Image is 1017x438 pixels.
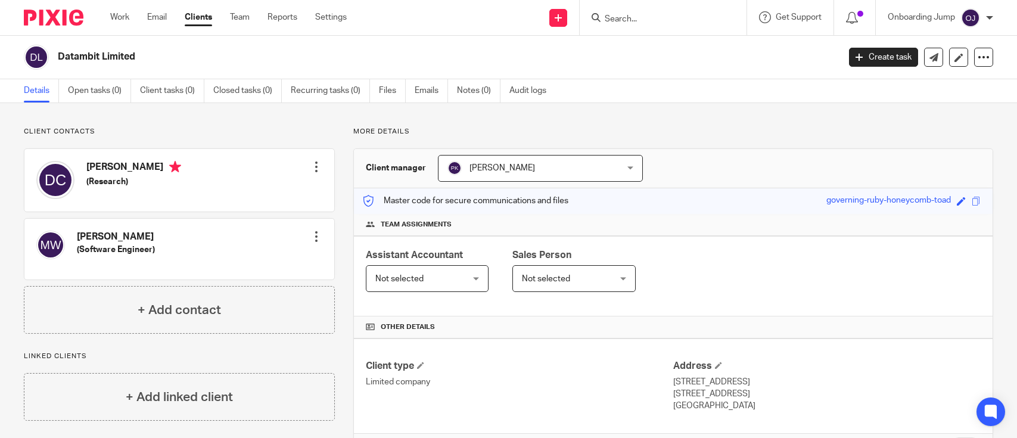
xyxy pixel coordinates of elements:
[415,79,448,102] a: Emails
[366,360,673,372] h4: Client type
[36,161,74,199] img: svg%3E
[469,164,535,172] span: [PERSON_NAME]
[24,10,83,26] img: Pixie
[353,127,993,136] p: More details
[24,352,335,361] p: Linked clients
[58,51,676,63] h2: Datambit Limited
[366,376,673,388] p: Limited company
[86,176,181,188] h5: (Research)
[381,322,435,332] span: Other details
[673,400,981,412] p: [GEOGRAPHIC_DATA]
[375,275,424,283] span: Not selected
[185,11,212,23] a: Clients
[366,162,426,174] h3: Client manager
[961,8,980,27] img: svg%3E
[77,231,155,243] h4: [PERSON_NAME]
[673,388,981,400] p: [STREET_ADDRESS]
[68,79,131,102] a: Open tasks (0)
[86,161,181,176] h4: [PERSON_NAME]
[457,79,500,102] a: Notes (0)
[776,13,822,21] span: Get Support
[110,11,129,23] a: Work
[826,194,951,208] div: governing-ruby-honeycomb-toad
[169,161,181,173] i: Primary
[447,161,462,175] img: svg%3E
[604,14,711,25] input: Search
[512,250,571,260] span: Sales Person
[888,11,955,23] p: Onboarding Jump
[24,127,335,136] p: Client contacts
[138,301,221,319] h4: + Add contact
[366,250,463,260] span: Assistant Accountant
[849,48,918,67] a: Create task
[673,376,981,388] p: [STREET_ADDRESS]
[522,275,570,283] span: Not selected
[230,11,250,23] a: Team
[77,244,155,256] h5: (Software Engineer)
[24,79,59,102] a: Details
[363,195,568,207] p: Master code for secure communications and files
[213,79,282,102] a: Closed tasks (0)
[509,79,555,102] a: Audit logs
[140,79,204,102] a: Client tasks (0)
[381,220,452,229] span: Team assignments
[379,79,406,102] a: Files
[268,11,297,23] a: Reports
[24,45,49,70] img: svg%3E
[291,79,370,102] a: Recurring tasks (0)
[315,11,347,23] a: Settings
[673,360,981,372] h4: Address
[126,388,233,406] h4: + Add linked client
[36,231,65,259] img: svg%3E
[147,11,167,23] a: Email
